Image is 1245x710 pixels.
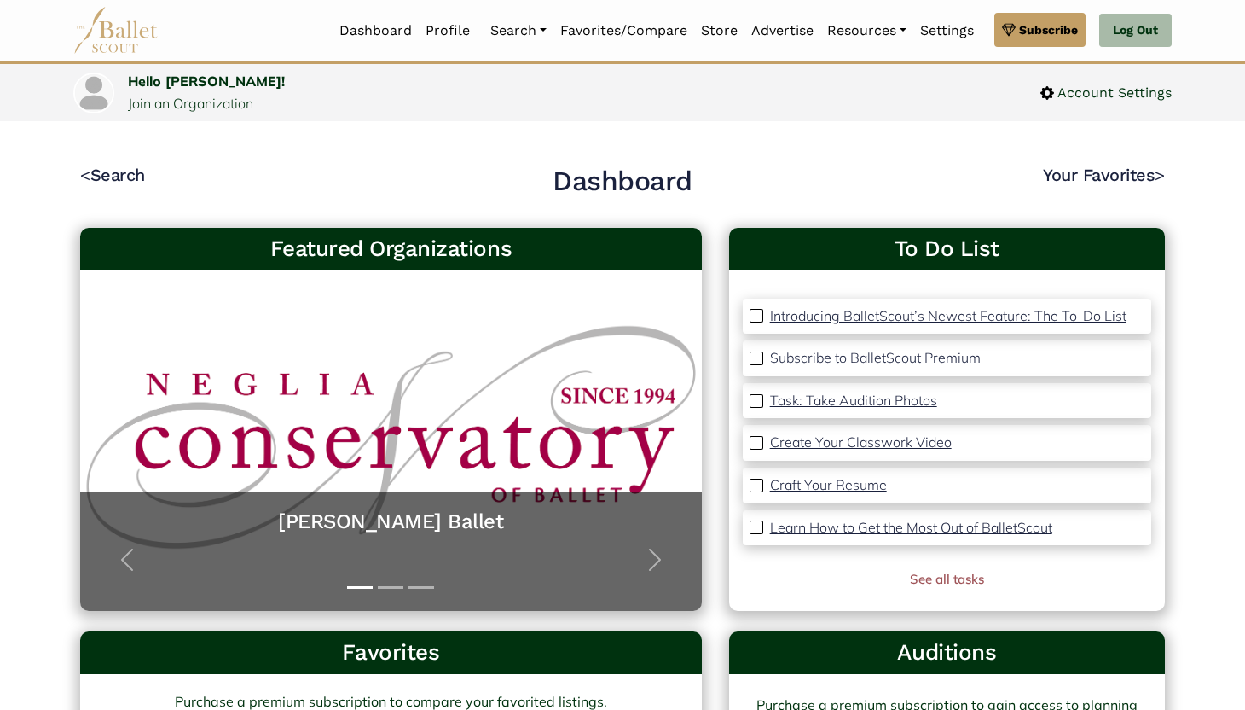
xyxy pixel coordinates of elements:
[80,164,90,185] code: <
[913,13,981,49] a: Settings
[770,432,952,454] a: Create Your Classwork Video
[1002,20,1016,39] img: gem.svg
[770,306,1126,328] a: Introducing BalletScout’s Newest Feature: The To-Do List
[80,165,145,185] a: <Search
[743,638,1151,667] h3: Auditions
[770,307,1126,324] p: Introducing BalletScout’s Newest Feature: The To-Do List
[770,390,937,412] a: Task: Take Audition Photos
[770,349,981,366] p: Subscribe to BalletScout Premium
[744,13,820,49] a: Advertise
[94,235,688,264] h3: Featured Organizations
[743,235,1151,264] a: To Do List
[128,73,285,90] a: Hello [PERSON_NAME]!
[484,13,553,49] a: Search
[1019,20,1078,39] span: Subscribe
[419,13,477,49] a: Profile
[408,578,434,597] button: Slide 3
[770,476,887,493] p: Craft Your Resume
[910,571,984,587] a: See all tasks
[820,13,913,49] a: Resources
[333,13,419,49] a: Dashboard
[1155,164,1165,185] code: >
[770,474,887,497] a: Craft Your Resume
[994,13,1086,47] a: Subscribe
[1054,82,1172,104] span: Account Settings
[770,347,981,370] a: Subscribe to BalletScout Premium
[770,392,937,409] p: Task: Take Audition Photos
[553,13,694,49] a: Favorites/Compare
[128,95,253,112] a: Join an Organization
[770,434,952,451] p: Create Your Classwork Video
[1043,165,1165,185] a: Your Favorites
[97,509,685,535] a: [PERSON_NAME] Ballet
[94,638,688,667] h3: Favorites
[75,74,113,112] img: profile picture
[378,578,403,597] button: Slide 2
[553,164,692,200] h2: Dashboard
[694,13,744,49] a: Store
[1099,14,1172,48] a: Log Out
[1040,82,1172,104] a: Account Settings
[770,519,1052,536] p: Learn How to Get the Most Out of BalletScout
[770,517,1052,539] a: Learn How to Get the Most Out of BalletScout
[347,578,373,597] button: Slide 1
